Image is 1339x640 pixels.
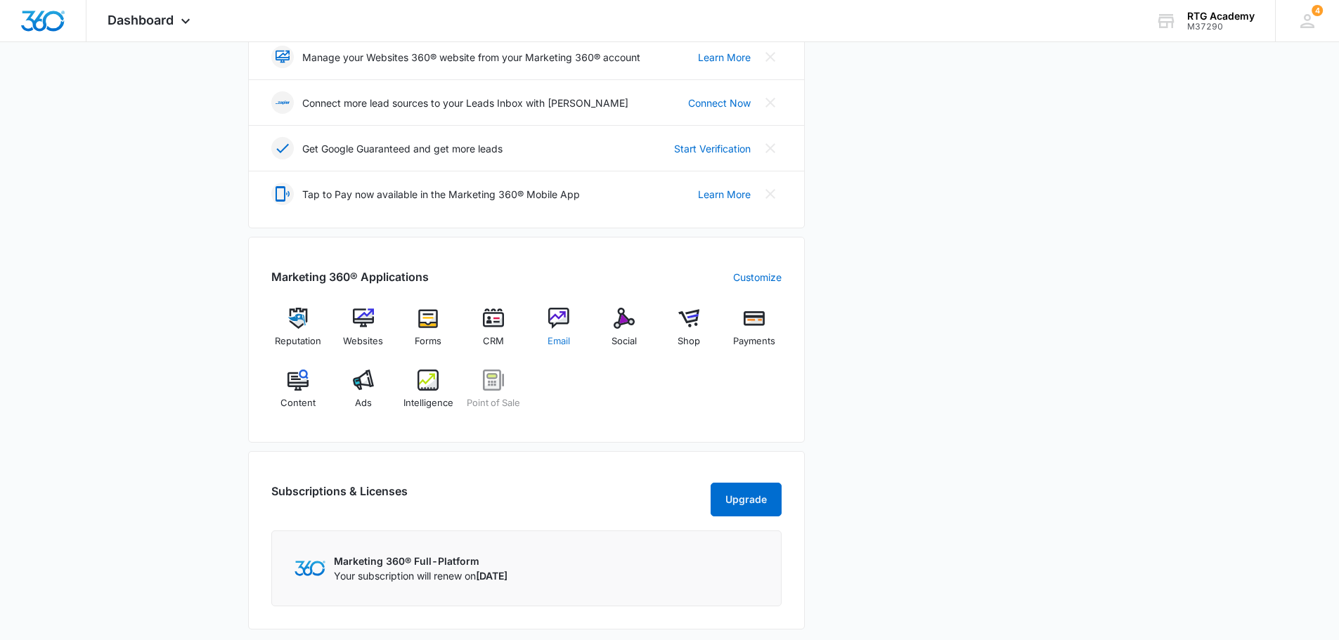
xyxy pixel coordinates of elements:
a: Ads [336,370,390,420]
div: account name [1187,11,1255,22]
span: Dashboard [108,13,174,27]
a: Payments [727,308,782,358]
a: Customize [733,270,782,285]
a: Point of Sale [467,370,521,420]
a: Forms [401,308,455,358]
button: Upgrade [711,483,782,516]
a: Social [597,308,651,358]
span: Reputation [275,334,321,348]
p: Tap to Pay now available in the Marketing 360® Mobile App [302,187,580,202]
a: Content [271,370,325,420]
span: Intelligence [403,396,453,410]
span: Forms [415,334,441,348]
a: Email [532,308,586,358]
div: notifications count [1312,5,1323,16]
span: CRM [483,334,504,348]
h2: Subscriptions & Licenses [271,483,408,511]
p: Manage your Websites 360® website from your Marketing 360® account [302,50,640,65]
button: Close [759,183,782,205]
a: Reputation [271,308,325,358]
p: Get Google Guaranteed and get more leads [302,141,503,156]
p: Connect more lead sources to your Leads Inbox with [PERSON_NAME] [302,96,628,110]
span: Content [280,396,316,410]
span: 4 [1312,5,1323,16]
a: Websites [336,308,390,358]
a: Learn More [698,50,751,65]
a: Start Verification [674,141,751,156]
p: Marketing 360® Full-Platform [334,554,507,568]
span: Ads [355,396,372,410]
img: Marketing 360 Logo [295,561,325,575]
span: Email [548,334,570,348]
span: Social [612,334,637,348]
a: CRM [467,308,521,358]
a: Connect Now [688,96,751,110]
div: account id [1187,22,1255,32]
h2: Marketing 360® Applications [271,268,429,285]
span: [DATE] [476,570,507,582]
button: Close [759,137,782,159]
button: Close [759,91,782,114]
p: Your subscription will renew on [334,568,507,583]
a: Learn More [698,187,751,202]
span: Shop [678,334,700,348]
a: Shop [662,308,716,358]
button: Close [759,46,782,68]
span: Websites [343,334,383,348]
span: Point of Sale [467,396,520,410]
a: Intelligence [401,370,455,420]
span: Payments [733,334,775,348]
